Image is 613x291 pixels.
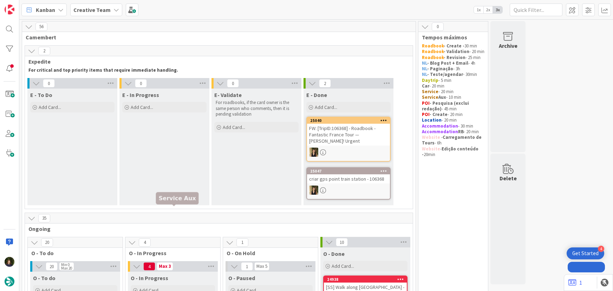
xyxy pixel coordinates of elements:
[422,129,484,135] p: - 20 min
[216,100,297,117] p: For roadbooks, if the card owner is the same person who comments, then it is pending validation
[309,186,318,195] img: SP
[422,60,427,66] strong: NL
[336,238,348,246] span: 10
[28,225,404,232] span: Ongoing
[61,263,70,266] div: Min 0
[236,238,248,247] span: 1
[422,71,427,77] strong: NL
[422,111,430,117] strong: POI
[422,95,484,100] p: - 10 min
[135,79,147,88] span: 0
[307,117,390,145] div: 25040FW: [TripID:106368] - Roadbook - Fantastic France Tour — [PERSON_NAME]! Urgent
[319,79,331,88] span: 2
[598,246,604,252] div: 4
[422,89,438,95] strong: Service
[567,247,604,259] div: Open Get Started checklist, remaining modules: 4
[422,100,470,112] strong: - Pesquisa (exclui redação)
[422,123,458,129] strong: Accommodation
[422,112,484,117] p: - 20 min
[323,250,345,257] span: O - Done
[223,124,245,130] span: Add Card...
[131,104,153,110] span: Add Card...
[143,262,155,271] span: 4
[422,83,484,89] p: - 20 min
[307,148,390,157] div: SP
[422,72,484,77] p: - 30min
[510,4,562,16] input: Quick Filter...
[422,89,484,95] p: - 20 min
[310,118,390,123] div: 25040
[310,169,390,174] div: 25047
[30,91,52,98] span: E - To Do
[227,79,239,88] span: 0
[332,263,354,269] span: Add Card...
[572,250,599,257] div: Get Started
[46,262,58,271] span: 20
[256,265,267,268] div: Max 5
[61,266,72,270] div: Max 20
[228,274,255,282] span: O - Paused
[307,168,390,183] div: 25047criar gps point train station - 106368
[422,66,427,72] strong: NL
[422,101,484,112] p: - 45 min
[5,5,14,14] img: Visit kanbanzone.com
[31,250,114,257] span: O - To do
[422,43,484,49] p: 30 min
[422,100,430,106] strong: POI
[422,54,444,60] strong: Roadbook
[427,66,453,72] strong: - Paginação
[422,129,458,135] strong: Accommodation
[33,274,56,282] span: O - To do
[432,22,444,31] span: 0
[307,117,390,124] div: 25040
[35,22,47,31] span: 56
[327,277,407,282] div: 24938
[427,71,463,77] strong: - Teste/agendar
[422,134,440,140] strong: Website
[430,111,448,117] strong: - Create
[458,129,464,135] strong: RB
[38,47,50,55] span: 2
[568,278,582,287] a: 1
[309,148,318,157] img: SP
[499,41,517,50] div: Archive
[422,135,484,146] p: - - 6h
[427,60,468,66] strong: - Blog Post + Email
[474,6,483,13] span: 1x
[422,43,444,49] strong: Roadbook
[500,174,517,182] div: Delete
[422,60,484,66] p: - 4h
[422,134,483,146] strong: Carregamento de Tours
[422,94,438,100] strong: Service
[5,257,14,267] img: MC
[315,104,337,110] span: Add Card...
[422,78,484,83] p: - 5 min
[444,48,469,54] strong: - Validation
[307,186,390,195] div: SP
[422,146,484,158] p: - 20min
[422,66,484,72] p: - 3h
[444,43,464,49] strong: - Create -
[422,55,484,60] p: - 25 min
[483,6,493,13] span: 2x
[422,146,480,157] strong: Edição conteúdo -
[159,265,171,268] div: Max 3
[227,250,309,257] span: O - On Hold
[5,277,14,286] img: avatar
[41,238,53,247] span: 20
[307,124,390,145] div: FW: [TripID:106368] - Roadbook - Fantastic France Tour — [PERSON_NAME]! Urgent
[493,6,502,13] span: 3x
[307,168,390,174] div: 25047
[422,117,442,123] strong: Location
[422,117,484,123] p: - 20 min
[422,34,479,41] span: Tempos máximos
[214,91,242,98] span: E- Validate
[422,83,429,89] strong: Car
[307,174,390,183] div: criar gps point train station - 106368
[159,195,196,201] h5: Service Aux
[73,6,111,13] b: Creative Team
[422,48,444,54] strong: Roadbook
[38,214,50,222] span: 35
[28,58,404,65] span: Expedite
[122,91,159,98] span: E - In Progress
